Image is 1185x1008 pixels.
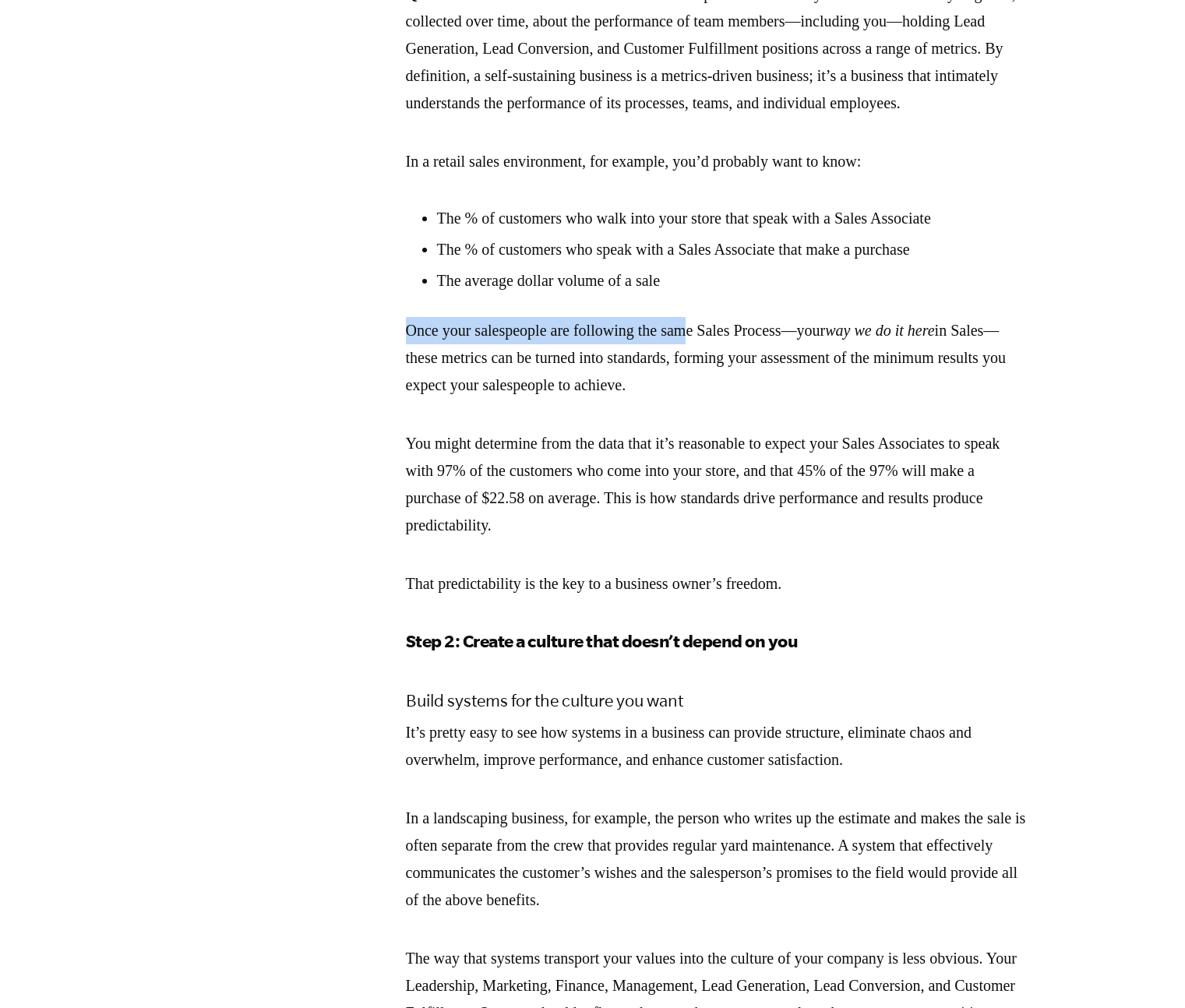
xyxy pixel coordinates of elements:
p: It’s pretty easy to see how systems in a business can provide structure, eliminate chaos and over... [406,719,1029,774]
li: The % of customers who speak with a Sales Associate that make a purchase [437,238,1029,261]
i: way we do it here [825,322,934,339]
li: The % of customers who walk into your store that speak with a Sales Associate [437,206,1029,230]
p: That predictability is the key to a business owner’s freedom. [406,570,1029,597]
p: Once your salespeople are following the same Sales Process—your in Sales—these metrics can be tur... [406,317,1029,399]
p: In a retail sales environment, for example, you’d probably want to know: [406,148,1029,175]
iframe: Chat Widget [1107,933,1185,1008]
b: Step 2: Create a culture that doesn’t depend on you [406,631,799,650]
p: In a landscaping business, for example, the person who writes up the estimate and makes the sale ... [406,805,1029,914]
li: The average dollar volume of a sale [437,269,1029,292]
p: You might determine from the data that it’s reasonable to expect your Sales Associates to speak w... [406,430,1029,539]
h4: Build systems for the culture you want [406,658,1029,714]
